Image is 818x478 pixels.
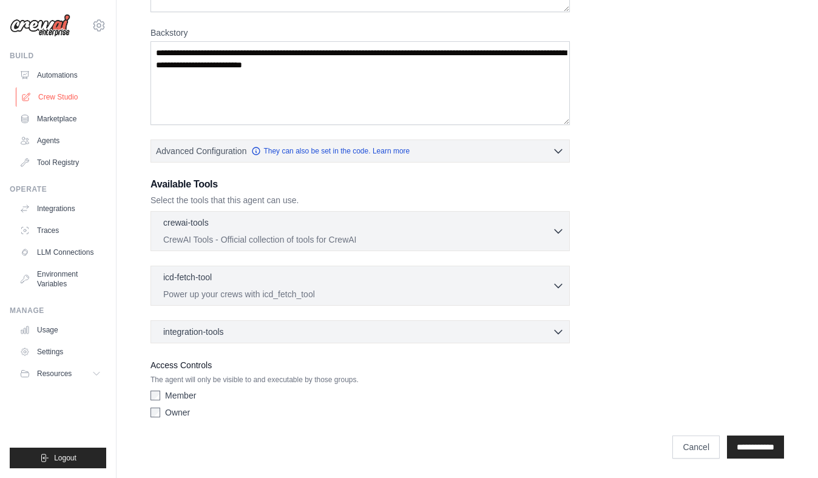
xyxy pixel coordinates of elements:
[15,264,106,294] a: Environment Variables
[15,320,106,340] a: Usage
[15,109,106,129] a: Marketplace
[165,389,196,402] label: Member
[54,453,76,463] span: Logout
[10,448,106,468] button: Logout
[150,177,570,192] h3: Available Tools
[156,217,564,246] button: crewai-tools CrewAI Tools - Official collection of tools for CrewAI
[156,326,564,338] button: integration-tools
[10,184,106,194] div: Operate
[15,131,106,150] a: Agents
[251,146,410,156] a: They can also be set in the code. Learn more
[15,199,106,218] a: Integrations
[15,243,106,262] a: LLM Connections
[10,306,106,315] div: Manage
[163,217,209,229] p: crewai-tools
[10,51,106,61] div: Build
[15,153,106,172] a: Tool Registry
[150,194,570,206] p: Select the tools that this agent can use.
[156,271,564,300] button: icd-fetch-tool Power up your crews with icd_fetch_tool
[163,271,212,283] p: icd-fetch-tool
[15,221,106,240] a: Traces
[10,14,70,37] img: Logo
[151,140,569,162] button: Advanced Configuration They can also be set in the code. Learn more
[15,342,106,362] a: Settings
[150,375,570,385] p: The agent will only be visible to and executable by those groups.
[163,326,224,338] span: integration-tools
[165,406,190,419] label: Owner
[163,234,552,246] p: CrewAI Tools - Official collection of tools for CrewAI
[15,364,106,383] button: Resources
[15,66,106,85] a: Automations
[16,87,107,107] a: Crew Studio
[156,145,246,157] span: Advanced Configuration
[672,436,720,459] a: Cancel
[163,288,552,300] p: Power up your crews with icd_fetch_tool
[37,369,72,379] span: Resources
[150,27,570,39] label: Backstory
[150,358,570,372] label: Access Controls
